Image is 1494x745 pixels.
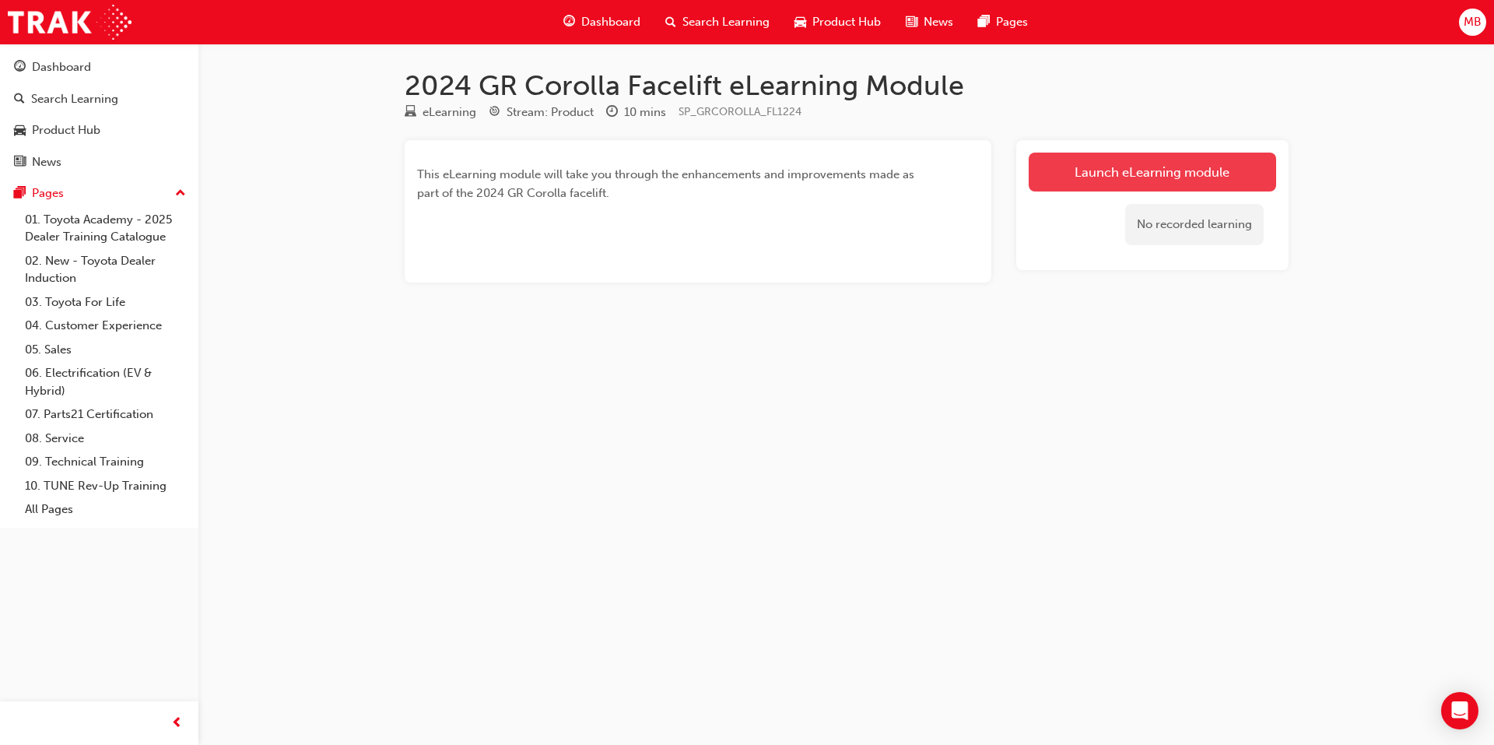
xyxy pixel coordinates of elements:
div: Dashboard [32,58,91,76]
a: car-iconProduct Hub [782,6,893,38]
span: News [924,13,953,31]
a: search-iconSearch Learning [653,6,782,38]
span: clock-icon [606,106,618,120]
div: Search Learning [31,90,118,108]
a: 03. Toyota For Life [19,290,192,315]
div: eLearning [423,104,476,121]
a: pages-iconPages [966,6,1040,38]
a: News [6,148,192,177]
span: Pages [996,13,1028,31]
a: 02. New - Toyota Dealer Induction [19,249,192,290]
span: car-icon [794,12,806,32]
span: target-icon [489,106,500,120]
h1: 2024 GR Corolla Facelift eLearning Module [405,69,1289,103]
div: 10 mins [624,104,666,121]
div: Duration [606,103,666,122]
div: Type [405,103,476,122]
span: Learning resource code [679,105,801,118]
a: Search Learning [6,85,192,114]
a: Launch eLearning module [1029,153,1276,192]
span: Search Learning [682,13,770,31]
div: No recorded learning [1125,204,1264,245]
a: 07. Parts21 Certification [19,402,192,427]
div: Open Intercom Messenger [1441,692,1478,729]
div: News [32,153,61,171]
a: 04. Customer Experience [19,314,192,338]
button: Pages [6,179,192,208]
a: 05. Sales [19,338,192,362]
span: search-icon [14,93,25,107]
span: news-icon [14,156,26,170]
span: guage-icon [14,61,26,75]
span: learningResourceType_ELEARNING-icon [405,106,416,120]
button: MB [1459,9,1486,36]
span: up-icon [175,184,186,204]
span: car-icon [14,124,26,138]
a: Product Hub [6,116,192,145]
a: news-iconNews [893,6,966,38]
span: prev-icon [171,714,183,733]
a: Dashboard [6,53,192,82]
div: Product Hub [32,121,100,139]
a: 09. Technical Training [19,450,192,474]
div: Pages [32,184,64,202]
span: pages-icon [978,12,990,32]
div: Stream: Product [507,104,594,121]
a: All Pages [19,497,192,522]
div: Stream [489,103,594,122]
span: search-icon [665,12,676,32]
a: 08. Service [19,427,192,451]
span: This eLearning module will take you through the enhancements and improvements made as part of the... [417,167,917,200]
a: 06. Electrification (EV & Hybrid) [19,361,192,402]
span: Dashboard [581,13,640,31]
span: news-icon [906,12,917,32]
a: 01. Toyota Academy - 2025 Dealer Training Catalogue [19,208,192,249]
span: Product Hub [812,13,881,31]
a: 10. TUNE Rev-Up Training [19,474,192,498]
img: Trak [8,5,132,40]
button: DashboardSearch LearningProduct HubNews [6,50,192,179]
span: guage-icon [563,12,575,32]
span: MB [1464,13,1482,31]
span: pages-icon [14,187,26,201]
a: guage-iconDashboard [551,6,653,38]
